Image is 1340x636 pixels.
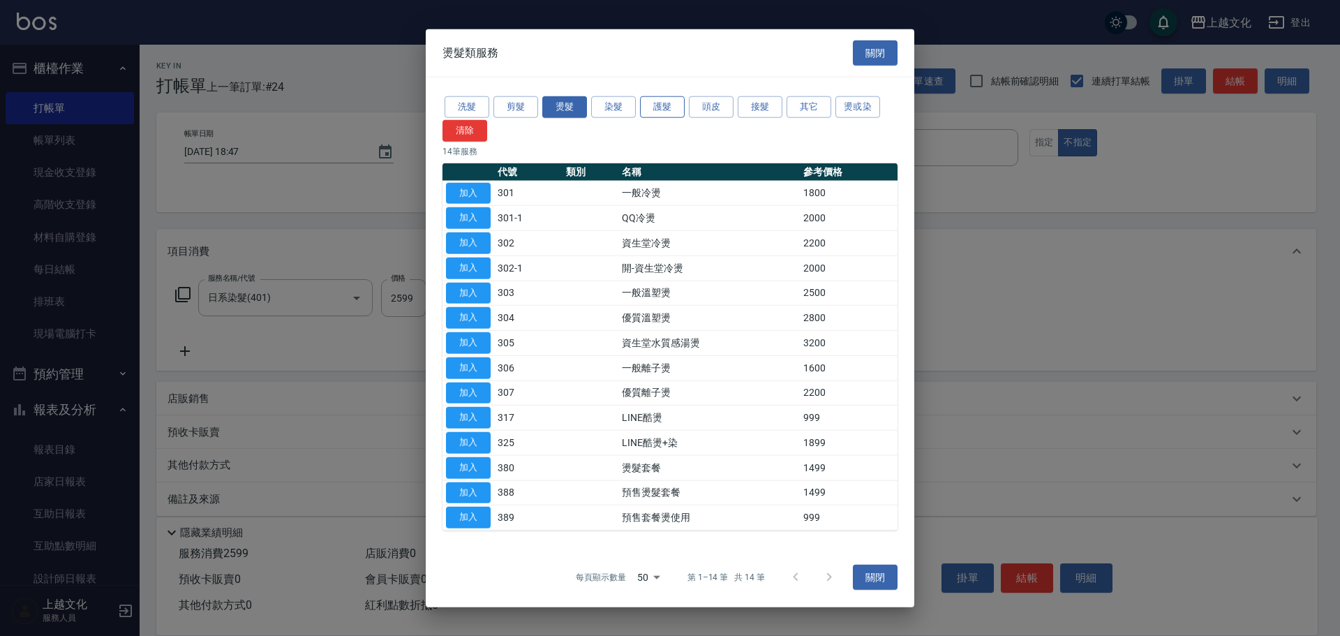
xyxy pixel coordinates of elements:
[800,330,898,355] td: 3200
[494,281,563,306] td: 303
[800,256,898,281] td: 2000
[618,430,799,455] td: LINE酷燙+染
[446,207,491,229] button: 加入
[446,307,491,329] button: 加入
[446,232,491,254] button: 加入
[446,382,491,404] button: 加入
[618,505,799,530] td: 預售套餐燙使用
[446,257,491,279] button: 加入
[494,380,563,406] td: 307
[618,230,799,256] td: 資生堂冷燙
[446,332,491,354] button: 加入
[494,430,563,455] td: 325
[618,380,799,406] td: 優質離子燙
[446,432,491,454] button: 加入
[853,40,898,66] button: 關閉
[618,181,799,206] td: 一般冷燙
[442,45,498,59] span: 燙髮類服務
[618,305,799,330] td: 優質溫塑燙
[800,405,898,430] td: 999
[542,96,587,118] button: 燙髮
[800,480,898,505] td: 1499
[446,507,491,528] button: 加入
[800,455,898,480] td: 1499
[689,96,734,118] button: 頭皮
[618,480,799,505] td: 預售燙髮套餐
[446,407,491,429] button: 加入
[494,230,563,256] td: 302
[618,405,799,430] td: LINE酷燙
[835,96,880,118] button: 燙或染
[800,305,898,330] td: 2800
[800,355,898,380] td: 1600
[442,145,898,157] p: 14 筆服務
[494,480,563,505] td: 388
[800,230,898,256] td: 2200
[618,281,799,306] td: 一般溫塑燙
[494,455,563,480] td: 380
[494,163,563,181] th: 代號
[687,571,765,584] p: 第 1–14 筆 共 14 筆
[563,163,619,181] th: 類別
[494,505,563,530] td: 389
[493,96,538,118] button: 剪髮
[446,357,491,378] button: 加入
[800,430,898,455] td: 1899
[494,305,563,330] td: 304
[494,256,563,281] td: 302-1
[618,205,799,230] td: QQ冷燙
[494,405,563,430] td: 317
[494,181,563,206] td: 301
[800,205,898,230] td: 2000
[618,256,799,281] td: 開-資生堂冷燙
[618,163,799,181] th: 名稱
[446,457,491,478] button: 加入
[800,163,898,181] th: 參考價格
[494,205,563,230] td: 301-1
[618,455,799,480] td: 燙髮套餐
[442,119,487,141] button: 清除
[738,96,782,118] button: 接髮
[445,96,489,118] button: 洗髮
[446,182,491,204] button: 加入
[494,355,563,380] td: 306
[800,281,898,306] td: 2500
[576,571,626,584] p: 每頁顯示數量
[591,96,636,118] button: 染髮
[446,282,491,304] button: 加入
[800,380,898,406] td: 2200
[494,330,563,355] td: 305
[787,96,831,118] button: 其它
[640,96,685,118] button: 護髮
[632,559,665,596] div: 50
[618,355,799,380] td: 一般離子燙
[446,482,491,503] button: 加入
[618,330,799,355] td: 資生堂水質感湯燙
[853,565,898,591] button: 關閉
[800,505,898,530] td: 999
[800,181,898,206] td: 1800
